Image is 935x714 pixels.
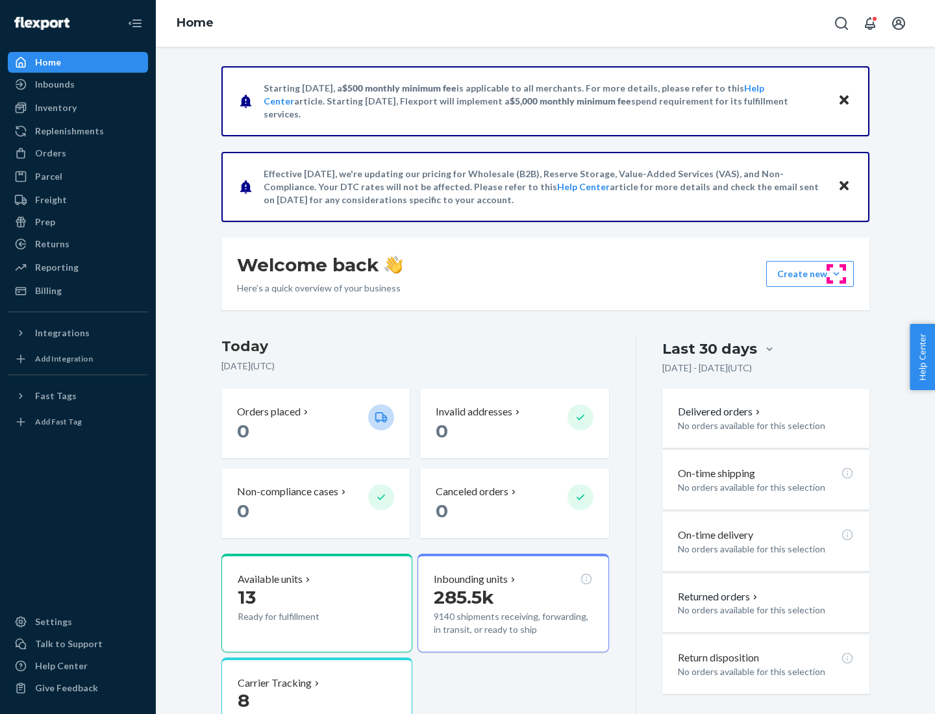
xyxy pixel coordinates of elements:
[221,336,609,357] h3: Today
[35,682,98,695] div: Give Feedback
[35,416,82,427] div: Add Fast Tag
[766,261,854,287] button: Create new
[857,10,883,36] button: Open notifications
[8,611,148,632] a: Settings
[8,280,148,301] a: Billing
[8,386,148,406] button: Fast Tags
[678,528,753,543] p: On-time delivery
[8,678,148,698] button: Give Feedback
[678,543,854,556] p: No orders available for this selection
[221,469,410,538] button: Non-compliance cases 0
[557,181,610,192] a: Help Center
[910,324,935,390] button: Help Center
[8,323,148,343] button: Integrations
[8,234,148,254] a: Returns
[35,147,66,160] div: Orders
[418,554,608,652] button: Inbounding units285.5k9140 shipments receiving, forwarding, in transit, or ready to ship
[237,282,403,295] p: Here’s a quick overview of your business
[662,362,752,375] p: [DATE] - [DATE] ( UTC )
[35,284,62,297] div: Billing
[35,659,88,672] div: Help Center
[8,412,148,432] a: Add Fast Tag
[436,500,448,522] span: 0
[678,419,854,432] p: No orders available for this selection
[35,261,79,274] div: Reporting
[678,466,755,481] p: On-time shipping
[8,97,148,118] a: Inventory
[436,420,448,442] span: 0
[238,676,312,691] p: Carrier Tracking
[264,167,825,206] p: Effective [DATE], we're updating our pricing for Wholesale (B2B), Reserve Storage, Value-Added Se...
[678,589,760,604] button: Returned orders
[35,637,103,650] div: Talk to Support
[238,586,256,608] span: 13
[836,92,853,110] button: Close
[420,469,608,538] button: Canceled orders 0
[342,82,456,93] span: $500 monthly minimum fee
[237,500,249,522] span: 0
[8,74,148,95] a: Inbounds
[8,349,148,369] a: Add Integration
[510,95,631,106] span: $5,000 monthly minimum fee
[436,484,508,499] p: Canceled orders
[8,190,148,210] a: Freight
[221,360,609,373] p: [DATE] ( UTC )
[384,256,403,274] img: hand-wave emoji
[177,16,214,30] a: Home
[678,604,854,617] p: No orders available for this selection
[237,253,403,277] h1: Welcome back
[35,326,90,339] div: Integrations
[829,10,854,36] button: Open Search Box
[237,420,249,442] span: 0
[8,656,148,676] a: Help Center
[678,481,854,494] p: No orders available for this selection
[8,52,148,73] a: Home
[221,554,412,652] button: Available units13Ready for fulfillment
[14,17,69,30] img: Flexport logo
[237,404,301,419] p: Orders placed
[238,689,249,711] span: 8
[678,404,763,419] button: Delivered orders
[8,143,148,164] a: Orders
[166,5,224,42] ol: breadcrumbs
[886,10,912,36] button: Open account menu
[35,615,72,628] div: Settings
[678,665,854,678] p: No orders available for this selection
[436,404,512,419] p: Invalid addresses
[8,212,148,232] a: Prep
[434,572,508,587] p: Inbounding units
[420,389,608,458] button: Invalid addresses 0
[35,125,104,138] div: Replenishments
[662,339,757,359] div: Last 30 days
[238,610,358,623] p: Ready for fulfillment
[237,484,338,499] p: Non-compliance cases
[8,257,148,278] a: Reporting
[35,78,75,91] div: Inbounds
[8,634,148,654] a: Talk to Support
[35,238,69,251] div: Returns
[434,610,592,636] p: 9140 shipments receiving, forwarding, in transit, or ready to ship
[122,10,148,36] button: Close Navigation
[35,389,77,402] div: Fast Tags
[35,56,61,69] div: Home
[434,586,494,608] span: 285.5k
[264,82,825,121] p: Starting [DATE], a is applicable to all merchants. For more details, please refer to this article...
[8,166,148,187] a: Parcel
[35,101,77,114] div: Inventory
[35,170,62,183] div: Parcel
[35,215,55,228] div: Prep
[836,177,853,196] button: Close
[238,572,303,587] p: Available units
[8,121,148,142] a: Replenishments
[678,650,759,665] p: Return disposition
[35,193,67,206] div: Freight
[35,353,93,364] div: Add Integration
[221,389,410,458] button: Orders placed 0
